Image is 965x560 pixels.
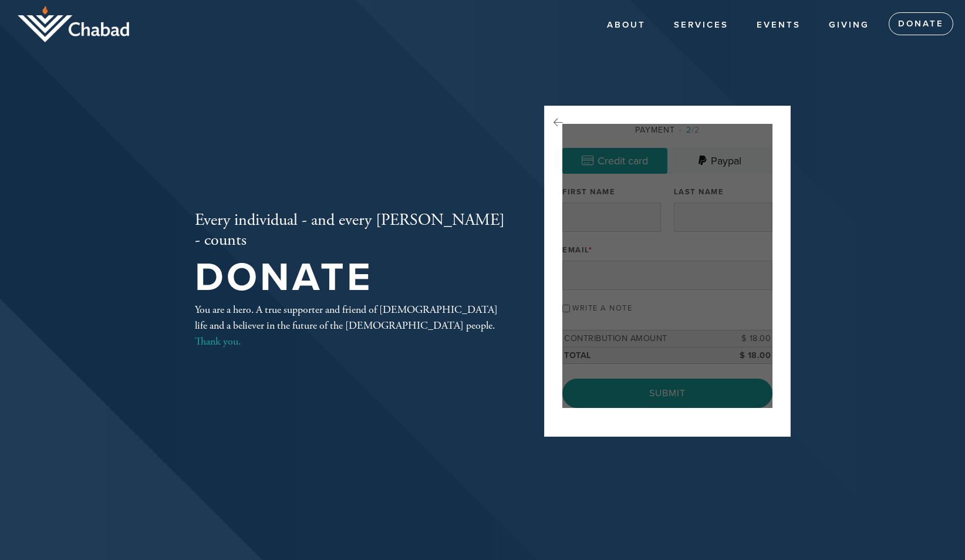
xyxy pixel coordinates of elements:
img: logo_half.png [18,6,129,42]
h1: Donate [195,259,506,297]
a: About [598,14,654,36]
a: Giving [820,14,878,36]
a: Donate [889,12,953,36]
h2: Every individual - and every [PERSON_NAME] - counts [195,211,506,250]
a: Services [665,14,737,36]
div: You are a hero. A true supporter and friend of [DEMOGRAPHIC_DATA] life and a believer in the futu... [195,302,506,349]
a: Thank you. [195,335,241,348]
a: Events [748,14,809,36]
